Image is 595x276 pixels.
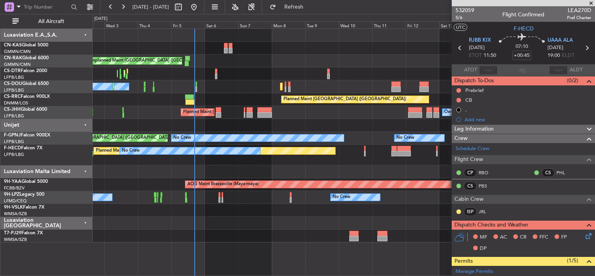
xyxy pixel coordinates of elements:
a: 9H-LPZLegacy 500 [4,192,44,197]
span: Dispatch To-Dos [454,76,494,85]
span: ETOT [469,52,482,60]
div: Add new [465,116,591,123]
a: CS-DTRFalcon 2000 [4,69,47,73]
div: CS [542,168,555,177]
div: AOG Maint Brazzaville (Maya-maya) [187,179,259,190]
a: Manage Permits [456,268,493,276]
span: LEA270D [567,6,591,14]
a: JRL [479,208,496,215]
span: FFC [539,234,548,241]
div: CB [465,97,472,103]
div: Thu 4 [138,21,171,28]
div: Planned Maint [GEOGRAPHIC_DATA] ([GEOGRAPHIC_DATA]) [282,81,405,92]
div: Planned Maint [GEOGRAPHIC_DATA] ([GEOGRAPHIC_DATA]) [96,145,218,157]
div: CS [464,182,477,190]
span: F-GPNJ [4,133,21,138]
span: UAAA ALA [547,37,573,44]
span: Refresh [278,4,310,10]
span: Flight Crew [454,155,483,164]
div: No Crew [122,145,140,157]
input: --:-- [479,65,498,75]
span: CN-KAS [4,43,22,48]
span: (1/5) [567,257,578,265]
a: LFMD/CEQ [4,198,26,204]
div: No Crew [333,191,350,203]
a: 9H-YAAGlobal 5000 [4,179,48,184]
span: CS-JHH [4,107,21,112]
div: Flight Confirmed [502,11,544,19]
span: F-HECD [4,146,21,150]
div: . [465,106,467,113]
span: 9H-LPZ [4,192,19,197]
a: CS-JHHGlobal 6000 [4,107,47,112]
a: 9H-VSLKFalcon 7X [4,205,44,210]
div: ISP [464,207,477,216]
span: CS-RRC [4,94,21,99]
span: 5/6 [456,14,474,21]
a: RBO [479,169,496,176]
span: 07:10 [516,43,528,51]
span: MF [480,234,487,241]
button: All Aircraft [9,15,84,28]
div: Mon 8 [272,21,305,28]
span: Crew [454,134,468,143]
span: AC [500,234,507,241]
div: Wed 10 [339,21,372,28]
span: 9H-VSLK [4,205,23,210]
div: CP [464,168,477,177]
a: GMMN/CMN [4,49,31,55]
div: Owner [444,106,458,118]
span: 19:00 [547,52,560,60]
span: ALDT [570,66,583,74]
span: 9H-YAA [4,179,21,184]
span: Dispatch Checks and Weather [454,221,528,230]
span: Cabin Crew [454,195,484,204]
div: Sun 7 [238,21,272,28]
div: Planned Maint [GEOGRAPHIC_DATA] ([GEOGRAPHIC_DATA]) [49,132,172,144]
a: T7-PJ29Falcon 7X [4,231,43,235]
a: GMMN/CMN [4,62,31,67]
a: CS-RRCFalcon 900LX [4,94,50,99]
a: F-HECDFalcon 7X [4,146,42,150]
a: Schedule Crew [456,145,489,153]
span: CR [520,234,526,241]
a: LFPB/LBG [4,113,24,119]
span: [DATE] [469,44,485,52]
div: No Crew [173,132,191,144]
span: 532059 [456,6,474,14]
div: [DATE] [94,16,107,22]
span: [DATE] [547,44,563,52]
div: Unplanned Maint [GEOGRAPHIC_DATA] ([GEOGRAPHIC_DATA]) [90,55,218,67]
div: Tue 9 [305,21,339,28]
span: FP [561,234,567,241]
div: Fri 5 [171,21,205,28]
a: LFPB/LBG [4,74,24,80]
div: Planned Maint [GEOGRAPHIC_DATA] ([GEOGRAPHIC_DATA]) [183,106,306,118]
a: LFPB/LBG [4,139,24,145]
span: T7-PJ29 [4,231,21,235]
div: Sat 6 [205,21,238,28]
a: WMSA/SZB [4,237,27,242]
span: RJBB KIX [469,37,491,44]
span: (0/2) [567,76,578,85]
a: PBS [479,182,496,189]
span: Pref Charter [567,14,591,21]
span: DP [480,245,487,253]
button: UTC [454,24,467,31]
input: Trip Number [24,1,69,13]
div: Fri 12 [406,21,439,28]
a: WMSA/SZB [4,211,27,217]
a: CN-KASGlobal 5000 [4,43,48,48]
a: F-GPNJFalcon 900EX [4,133,50,138]
span: [DATE] - [DATE] [132,4,169,11]
span: CS-DOU [4,81,22,86]
button: Refresh [266,1,313,13]
div: Thu 11 [372,21,406,28]
div: Prebrief [465,87,484,94]
span: ELDT [562,52,574,60]
a: CN-RAKGlobal 6000 [4,56,49,60]
div: Wed 3 [104,21,138,28]
a: DNMM/LOS [4,100,28,106]
span: All Aircraft [20,19,82,24]
span: CS-DTR [4,69,21,73]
